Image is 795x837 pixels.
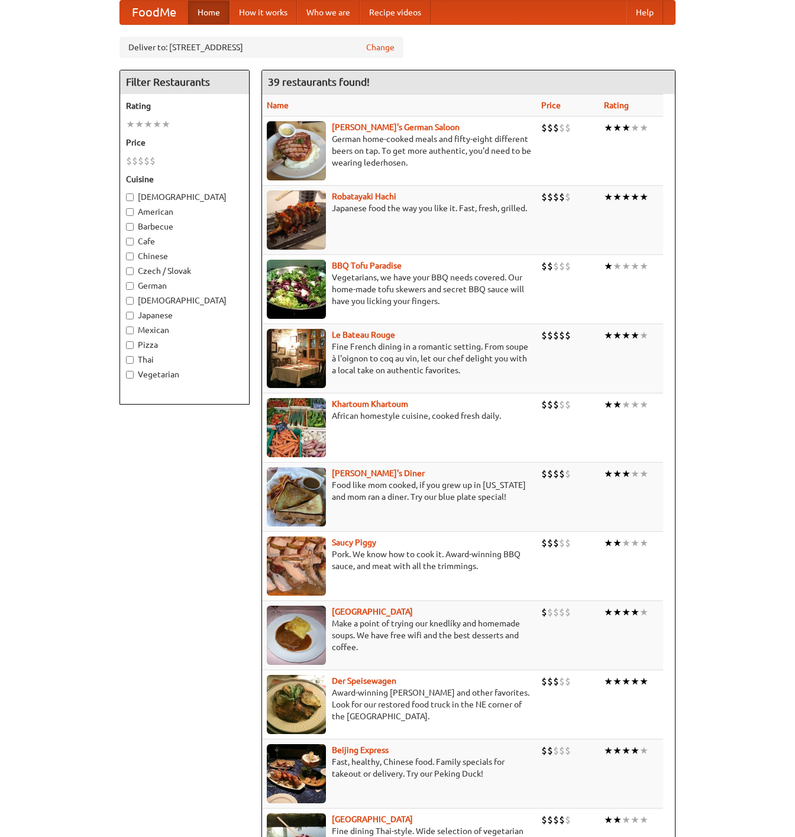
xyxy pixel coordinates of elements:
a: Saucy Piggy [332,538,376,547]
a: [PERSON_NAME]'s Diner [332,468,425,478]
li: ★ [639,744,648,757]
li: $ [559,190,565,203]
li: ★ [613,260,622,273]
li: $ [559,467,565,480]
img: beijing.jpg [267,744,326,803]
li: ★ [604,121,613,134]
a: Home [188,1,230,24]
li: $ [553,121,559,134]
li: $ [565,467,571,480]
li: ★ [613,329,622,342]
li: ★ [639,121,648,134]
img: czechpoint.jpg [267,606,326,665]
label: Cafe [126,235,243,247]
li: $ [541,190,547,203]
img: saucy.jpg [267,537,326,596]
li: ★ [622,744,631,757]
input: Mexican [126,327,134,334]
li: $ [565,744,571,757]
li: ★ [639,467,648,480]
li: $ [553,813,559,826]
li: $ [553,329,559,342]
a: Beijing Express [332,745,389,755]
a: Khartoum Khartoum [332,399,408,409]
li: $ [565,329,571,342]
a: Help [626,1,663,24]
p: German home-cooked meals and fifty-eight different beers on tap. To get more authentic, you'd nee... [267,133,532,169]
li: $ [541,675,547,688]
a: FoodMe [120,1,188,24]
li: ★ [639,537,648,550]
li: ★ [161,118,170,131]
p: Fine French dining in a romantic setting. From soupe à l'oignon to coq au vin, let our chef delig... [267,341,532,376]
a: Le Bateau Rouge [332,330,395,340]
p: Make a point of trying our knedlíky and homemade soups. We have free wifi and the best desserts a... [267,618,532,653]
label: German [126,280,243,292]
li: $ [547,260,553,273]
li: $ [547,813,553,826]
li: $ [541,121,547,134]
label: Japanese [126,309,243,321]
li: $ [547,190,553,203]
li: $ [565,606,571,619]
input: German [126,282,134,290]
li: $ [547,606,553,619]
li: ★ [639,606,648,619]
li: ★ [604,675,613,688]
label: Pizza [126,339,243,351]
li: ★ [631,190,639,203]
label: American [126,206,243,218]
a: Rating [604,101,629,110]
li: $ [547,467,553,480]
li: $ [559,121,565,134]
img: speisewagen.jpg [267,675,326,734]
li: $ [559,675,565,688]
li: $ [553,190,559,203]
input: Japanese [126,312,134,319]
li: ★ [631,744,639,757]
li: ★ [631,260,639,273]
li: $ [565,537,571,550]
a: [PERSON_NAME]'s German Saloon [332,122,460,132]
a: [GEOGRAPHIC_DATA] [332,607,413,616]
img: bateaurouge.jpg [267,329,326,388]
li: $ [565,260,571,273]
li: $ [553,260,559,273]
label: Vegetarian [126,369,243,380]
li: ★ [613,675,622,688]
label: Barbecue [126,221,243,232]
li: ★ [631,398,639,411]
p: Fast, healthy, Chinese food. Family specials for takeout or delivery. Try our Peking Duck! [267,756,532,780]
label: Czech / Slovak [126,265,243,277]
h5: Rating [126,100,243,112]
li: $ [541,260,547,273]
li: ★ [604,398,613,411]
li: ★ [639,398,648,411]
li: $ [541,467,547,480]
input: Cafe [126,238,134,245]
a: Recipe videos [360,1,431,24]
b: Der Speisewagen [332,676,396,686]
a: Price [541,101,561,110]
li: ★ [144,118,153,131]
li: $ [559,744,565,757]
li: ★ [613,606,622,619]
li: $ [553,606,559,619]
li: $ [144,154,150,167]
h4: Filter Restaurants [120,70,249,94]
li: $ [565,813,571,826]
li: ★ [631,121,639,134]
li: ★ [622,813,631,826]
li: $ [138,154,144,167]
li: ★ [639,190,648,203]
li: $ [541,744,547,757]
li: ★ [622,121,631,134]
li: ★ [613,121,622,134]
li: ★ [639,675,648,688]
li: ★ [604,606,613,619]
a: BBQ Tofu Paradise [332,261,402,270]
li: ★ [631,467,639,480]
